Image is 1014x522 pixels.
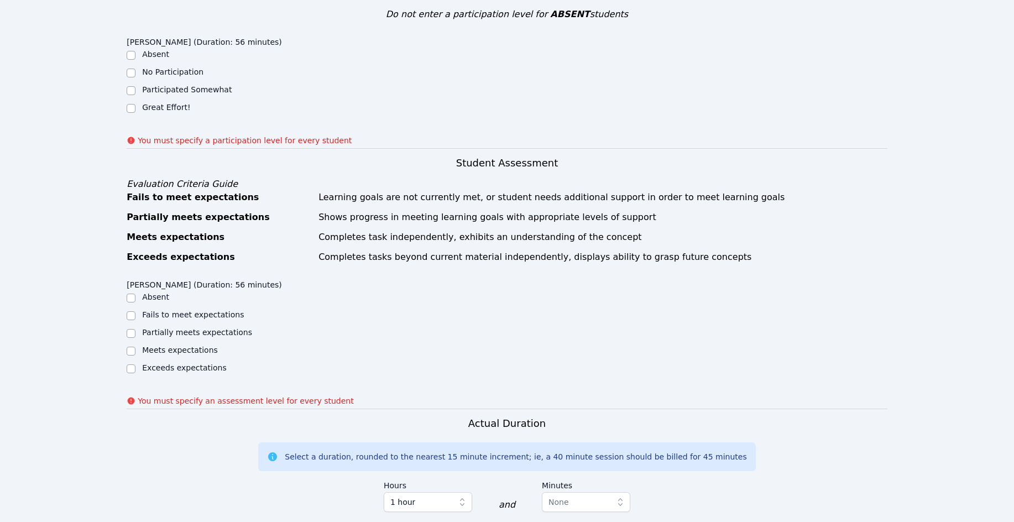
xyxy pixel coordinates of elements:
[384,492,472,512] button: 1 hour
[142,293,169,301] label: Absent
[318,211,887,224] div: Shows progress in meeting learning goals with appropriate levels of support
[384,476,472,492] label: Hours
[142,50,169,59] label: Absent
[142,363,226,372] label: Exceeds expectations
[542,476,630,492] label: Minutes
[318,191,887,204] div: Learning goals are not currently met, or student needs additional support in order to meet learni...
[138,135,352,146] p: You must specify a participation level for every student
[142,85,232,94] label: Participated Somewhat
[127,32,282,49] legend: [PERSON_NAME] (Duration: 56 minutes)
[127,211,312,224] div: Partially meets expectations
[127,178,887,191] div: Evaluation Criteria Guide
[127,8,887,21] div: Do not enter a participation level for students
[142,328,252,337] label: Partially meets expectations
[127,191,312,204] div: Fails to meet expectations
[542,492,630,512] button: None
[142,103,190,112] label: Great Effort!
[127,231,312,244] div: Meets expectations
[127,275,282,291] legend: [PERSON_NAME] (Duration: 56 minutes)
[499,498,515,511] div: and
[468,416,546,431] h3: Actual Duration
[318,231,887,244] div: Completes task independently, exhibits an understanding of the concept
[390,495,415,509] span: 1 hour
[318,250,887,264] div: Completes tasks beyond current material independently, displays ability to grasp future concepts
[548,498,569,507] span: None
[142,310,244,319] label: Fails to meet expectations
[127,250,312,264] div: Exceeds expectations
[142,346,218,354] label: Meets expectations
[285,451,746,462] div: Select a duration, rounded to the nearest 15 minute increment; ie, a 40 minute session should be ...
[142,67,203,76] label: No Participation
[127,155,887,171] h3: Student Assessment
[138,395,353,406] p: You must specify an assessment level for every student
[550,9,589,19] span: ABSENT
